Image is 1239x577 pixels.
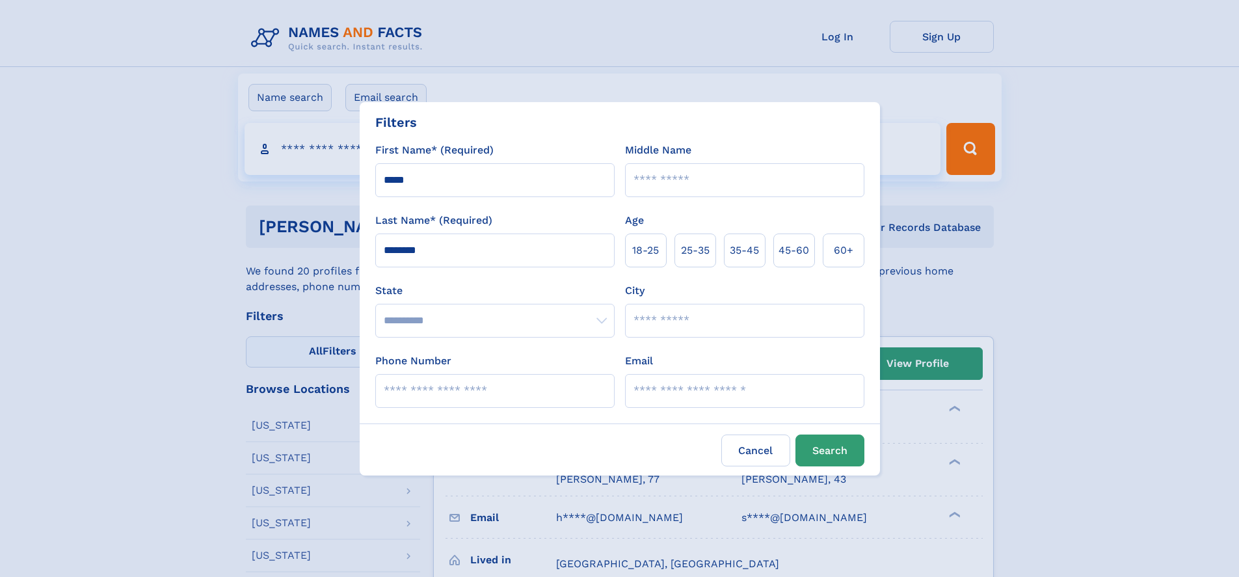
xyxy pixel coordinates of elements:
[375,142,494,158] label: First Name* (Required)
[375,283,615,299] label: State
[632,243,659,258] span: 18‑25
[625,283,645,299] label: City
[375,113,417,132] div: Filters
[625,142,691,158] label: Middle Name
[721,435,790,466] label: Cancel
[625,353,653,369] label: Email
[375,213,492,228] label: Last Name* (Required)
[375,353,451,369] label: Phone Number
[730,243,759,258] span: 35‑45
[779,243,809,258] span: 45‑60
[681,243,710,258] span: 25‑35
[795,435,864,466] button: Search
[625,213,644,228] label: Age
[834,243,853,258] span: 60+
